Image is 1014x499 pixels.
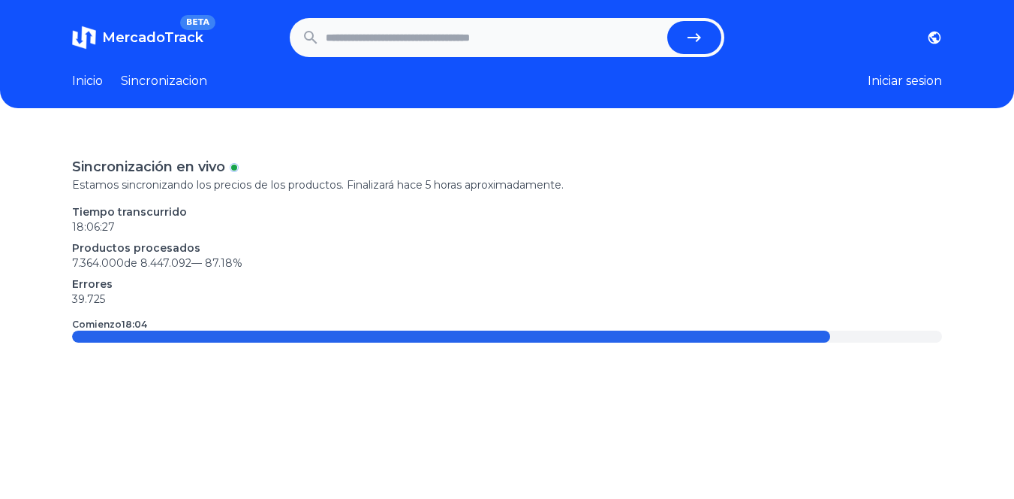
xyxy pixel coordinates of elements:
time: 18:06:27 [72,220,115,234]
p: 39.725 [72,292,942,307]
p: Productos procesados [72,240,942,256]
img: MercadoTrack [72,26,96,50]
a: Sincronizacion [121,72,207,90]
span: BETA [180,15,215,30]
span: MercadoTrack [102,29,203,46]
a: Inicio [72,72,103,90]
span: 87.18 % [205,256,242,270]
a: MercadoTrackBETA [72,26,203,50]
button: Iniciar sesion [868,72,942,90]
p: Tiempo transcurrido [72,204,942,219]
p: Errores [72,277,942,292]
p: Estamos sincronizando los precios de los productos. Finalizará hace 5 horas aproximadamente. [72,177,942,192]
p: Comienzo [72,319,147,331]
time: 18:04 [122,319,147,330]
p: 7.364.000 de 8.447.092 — [72,256,942,271]
p: Sincronización en vivo [72,156,225,177]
